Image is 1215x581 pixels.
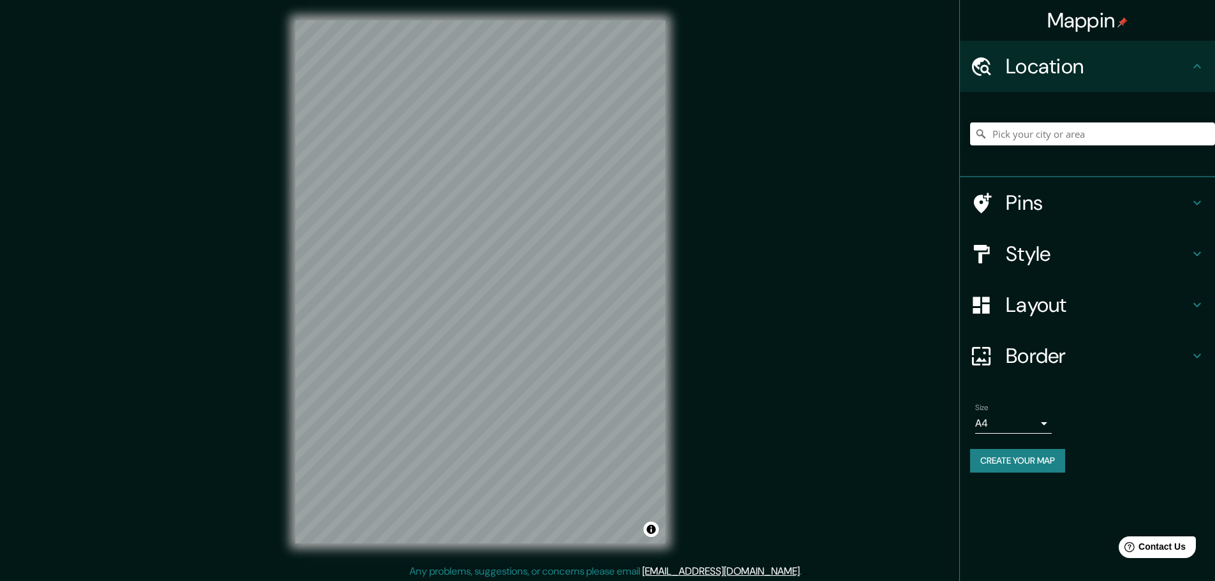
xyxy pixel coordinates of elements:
[804,564,806,579] div: .
[642,564,800,578] a: [EMAIL_ADDRESS][DOMAIN_NAME]
[295,20,665,543] canvas: Map
[960,228,1215,279] div: Style
[1006,241,1189,267] h4: Style
[960,330,1215,381] div: Border
[975,402,989,413] label: Size
[644,522,659,537] button: Toggle attribution
[970,449,1065,473] button: Create your map
[1006,292,1189,318] h4: Layout
[1006,343,1189,369] h4: Border
[960,41,1215,92] div: Location
[1006,54,1189,79] h4: Location
[975,413,1052,434] div: A4
[802,564,804,579] div: .
[1117,17,1128,27] img: pin-icon.png
[409,564,802,579] p: Any problems, suggestions, or concerns please email .
[1047,8,1128,33] h4: Mappin
[960,177,1215,228] div: Pins
[970,122,1215,145] input: Pick your city or area
[1101,531,1201,567] iframe: Help widget launcher
[1006,190,1189,216] h4: Pins
[960,279,1215,330] div: Layout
